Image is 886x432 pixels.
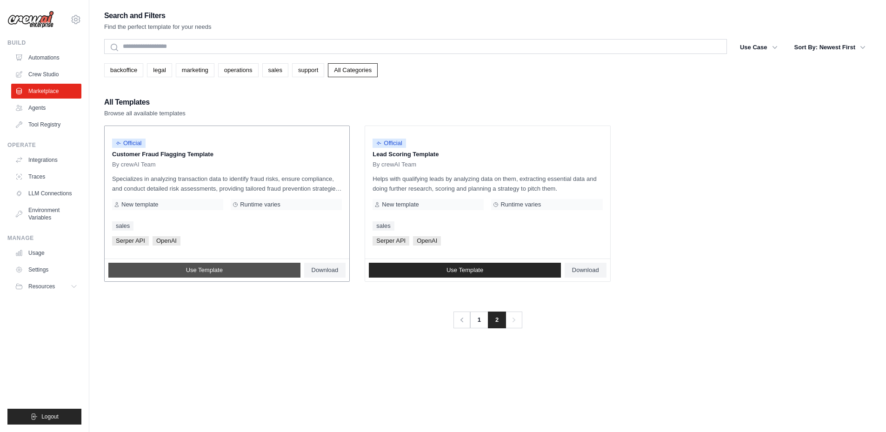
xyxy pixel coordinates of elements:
div: Manage [7,234,81,242]
span: Runtime varies [240,201,280,208]
span: OpenAI [153,236,180,246]
a: marketing [176,63,214,77]
h2: All Templates [104,96,186,109]
a: Download [304,263,346,278]
a: legal [147,63,172,77]
span: Official [112,139,146,148]
a: Crew Studio [11,67,81,82]
span: New template [382,201,419,208]
a: Use Template [108,263,300,278]
a: Use Template [369,263,561,278]
nav: Pagination [453,312,522,328]
a: Traces [11,169,81,184]
h2: Search and Filters [104,9,212,22]
span: Use Template [186,266,223,274]
span: New template [121,201,158,208]
p: Lead Scoring Template [373,150,602,159]
a: Automations [11,50,81,65]
a: Usage [11,246,81,260]
a: 1 [470,312,488,328]
div: Operate [7,141,81,149]
button: Use Case [734,39,783,56]
span: Download [572,266,599,274]
a: Agents [11,100,81,115]
img: Logo [7,11,54,28]
span: By crewAI Team [112,161,156,168]
a: All Categories [328,63,378,77]
a: support [292,63,324,77]
p: Specializes in analyzing transaction data to identify fraud risks, ensure compliance, and conduct... [112,174,342,193]
p: Browse all available templates [104,109,186,118]
a: LLM Connections [11,186,81,201]
span: Official [373,139,406,148]
a: Tool Registry [11,117,81,132]
span: Logout [41,413,59,420]
a: backoffice [104,63,143,77]
a: Integrations [11,153,81,167]
a: Environment Variables [11,203,81,225]
span: Runtime varies [500,201,541,208]
p: Helps with qualifying leads by analyzing data on them, extracting essential data and doing furthe... [373,174,602,193]
span: Serper API [373,236,409,246]
button: Resources [11,279,81,294]
a: operations [218,63,259,77]
div: Build [7,39,81,47]
span: Download [312,266,339,274]
span: By crewAI Team [373,161,416,168]
span: Use Template [446,266,483,274]
a: Settings [11,262,81,277]
a: Download [565,263,606,278]
a: sales [262,63,288,77]
button: Logout [7,409,81,425]
button: Sort By: Newest First [789,39,871,56]
span: Resources [28,283,55,290]
a: sales [373,221,394,231]
p: Customer Fraud Flagging Template [112,150,342,159]
a: Marketplace [11,84,81,99]
span: 2 [488,312,506,328]
p: Find the perfect template for your needs [104,22,212,32]
span: Serper API [112,236,149,246]
span: OpenAI [413,236,441,246]
a: sales [112,221,133,231]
